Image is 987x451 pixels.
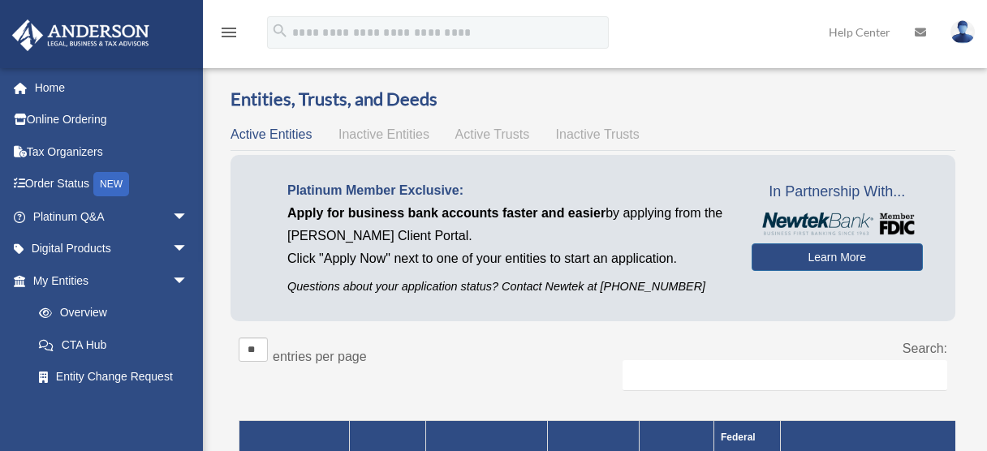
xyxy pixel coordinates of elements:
a: Learn More [752,243,923,271]
a: My Entitiesarrow_drop_down [11,264,205,297]
span: arrow_drop_down [172,200,205,234]
a: Online Ordering [11,104,213,136]
p: Questions about your application status? Contact Newtek at [PHONE_NUMBER] [287,277,727,297]
span: In Partnership With... [752,179,923,205]
a: Entity Change Request [23,361,205,393]
div: NEW [93,172,129,196]
a: Digital Productsarrow_drop_down [11,233,213,265]
a: Overview [23,297,196,329]
i: search [271,22,289,40]
label: Search: [903,341,947,355]
a: Order StatusNEW [11,168,213,201]
a: Home [11,71,213,104]
p: by applying from the [PERSON_NAME] Client Portal. [287,202,727,247]
img: NewtekBankLogoSM.png [760,213,915,235]
a: CTA Hub [23,329,205,361]
label: entries per page [273,350,367,363]
a: Platinum Q&Aarrow_drop_down [11,200,213,233]
span: Apply for business bank accounts faster and easier [287,206,606,220]
p: Platinum Member Exclusive: [287,179,727,202]
span: Inactive Trusts [556,127,640,141]
a: Binder Walkthrough [23,393,205,425]
img: User Pic [950,20,975,44]
p: Click "Apply Now" next to one of your entities to start an application. [287,247,727,270]
img: Anderson Advisors Platinum Portal [7,19,154,51]
span: Active Trusts [455,127,530,141]
span: Inactive Entities [338,127,429,141]
i: menu [219,23,239,42]
span: arrow_drop_down [172,264,205,298]
a: Tax Organizers [11,135,213,168]
span: arrow_drop_down [172,233,205,266]
a: menu [219,28,239,42]
span: Active Entities [231,127,312,141]
h3: Entities, Trusts, and Deeds [231,87,955,112]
